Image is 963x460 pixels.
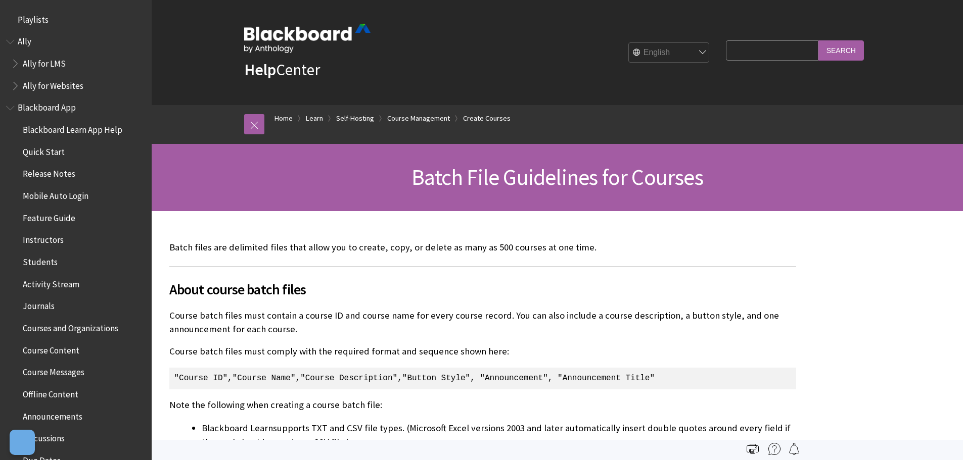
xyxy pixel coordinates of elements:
p: "Course ID","Course Name","Course Description","Button Style", "Announcement", "Announcement Title" [169,368,796,389]
span: Course Messages [23,364,84,378]
img: Blackboard by Anthology [244,24,371,53]
span: Blackboard Learn [202,422,273,434]
span: Mobile Auto Login [23,187,88,201]
p: Batch files are delimited files that allow you to create, copy, or delete as many as 500 courses ... [169,241,796,254]
a: Create Courses [463,112,511,125]
a: Learn [306,112,323,125]
span: Ally [18,33,31,47]
span: Students [23,253,58,267]
span: Offline Content [23,386,78,399]
p: Course batch files must comply with the required format and sequence shown here: [169,345,796,358]
input: Search [818,40,864,60]
span: Ally for LMS [23,55,66,69]
span: Announcements [23,408,82,422]
span: Quick Start [23,143,65,157]
img: Follow this page [788,443,800,455]
span: Batch File Guidelines for Courses [411,163,703,191]
p: Course batch files must contain a course ID and course name for every course record. You can also... [169,309,796,335]
span: Ally for Websites [23,77,83,91]
span: Blackboard App [18,99,76,113]
span: Feature Guide [23,210,75,223]
select: Site Language Selector [629,43,710,63]
a: HelpCenter [244,60,320,80]
nav: Book outline for Anthology Ally Help [6,33,146,94]
img: More help [768,443,781,455]
button: Abrir preferencias [10,430,35,455]
span: Discussions [23,430,65,443]
span: Course Content [23,342,79,355]
span: Blackboard Learn App Help [23,121,122,135]
span: About course batch files [169,279,796,300]
span: Courses and Organizations [23,320,118,333]
li: supports TXT and CSV file types. (Microsoft Excel versions 2003 and later automatically insert do... [202,421,796,449]
span: Release Notes [23,166,75,179]
span: Journals [23,298,55,312]
a: Course Management [387,112,450,125]
a: Self-Hosting [336,112,374,125]
strong: Help [244,60,276,80]
nav: Book outline for Playlists [6,11,146,28]
span: Playlists [18,11,49,25]
img: Print [747,443,759,455]
span: Instructors [23,232,64,245]
span: Activity Stream [23,276,79,289]
a: Home [274,112,293,125]
p: Note the following when creating a course batch file: [169,398,796,412]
